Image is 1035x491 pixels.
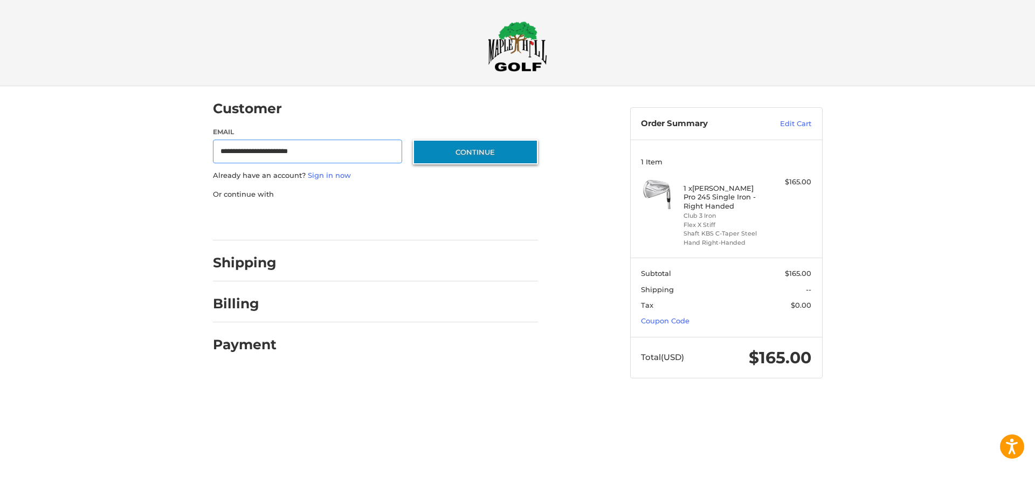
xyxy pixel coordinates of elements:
h3: 1 Item [641,157,811,166]
label: Email [213,127,403,137]
p: Already have an account? [213,170,538,181]
h2: Billing [213,295,276,312]
h3: Order Summary [641,119,757,129]
span: Total (USD) [641,352,684,362]
span: $165.00 [749,348,811,368]
li: Hand Right-Handed [684,238,766,247]
li: Club 3 Iron [684,211,766,220]
span: -- [806,285,811,294]
iframe: PayPal-venmo [392,210,473,230]
a: Coupon Code [641,316,689,325]
span: Subtotal [641,269,671,278]
li: Shaft KBS C-Taper Steel [684,229,766,238]
span: $0.00 [791,301,811,309]
li: Flex X Stiff [684,220,766,230]
span: Shipping [641,285,674,294]
img: Maple Hill Golf [488,21,547,72]
a: Edit Cart [757,119,811,129]
h2: Shipping [213,254,277,271]
h2: Customer [213,100,282,117]
div: $165.00 [769,177,811,188]
iframe: PayPal-paypal [209,210,290,230]
iframe: Google Customer Reviews [946,462,1035,491]
span: $165.00 [785,269,811,278]
h2: Payment [213,336,277,353]
a: Sign in now [308,171,351,179]
span: Tax [641,301,653,309]
button: Continue [413,140,538,164]
p: Or continue with [213,189,538,200]
iframe: PayPal-paylater [301,210,382,230]
h4: 1 x [PERSON_NAME] Pro 245 Single Iron - Right Handed [684,184,766,210]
